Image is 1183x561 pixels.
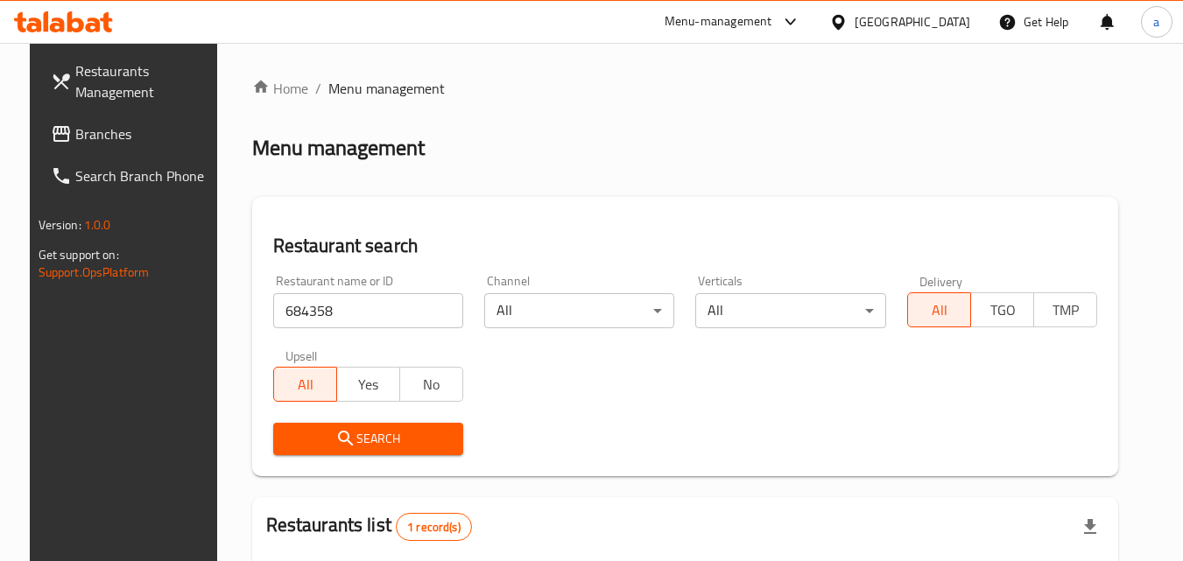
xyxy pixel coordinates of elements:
[37,155,228,197] a: Search Branch Phone
[695,293,885,328] div: All
[919,275,963,287] label: Delivery
[37,113,228,155] a: Branches
[266,512,472,541] h2: Restaurants list
[1153,12,1159,32] span: a
[252,78,308,99] a: Home
[397,519,471,536] span: 1 record(s)
[252,78,1119,99] nav: breadcrumb
[665,11,772,32] div: Menu-management
[1069,506,1111,548] div: Export file
[273,293,463,328] input: Search for restaurant name or ID..
[75,165,214,186] span: Search Branch Phone
[328,78,445,99] span: Menu management
[281,372,330,397] span: All
[907,292,971,327] button: All
[336,367,400,402] button: Yes
[84,214,111,236] span: 1.0.0
[396,513,472,541] div: Total records count
[855,12,970,32] div: [GEOGRAPHIC_DATA]
[37,50,228,113] a: Restaurants Management
[915,298,964,323] span: All
[1033,292,1097,327] button: TMP
[273,233,1098,259] h2: Restaurant search
[39,261,150,284] a: Support.OpsPlatform
[399,367,463,402] button: No
[273,367,337,402] button: All
[252,134,425,162] h2: Menu management
[287,428,449,450] span: Search
[978,298,1027,323] span: TGO
[285,349,318,361] label: Upsell
[970,292,1034,327] button: TGO
[273,423,463,455] button: Search
[407,372,456,397] span: No
[484,293,674,328] div: All
[75,123,214,144] span: Branches
[344,372,393,397] span: Yes
[39,214,81,236] span: Version:
[39,243,119,266] span: Get support on:
[75,60,214,102] span: Restaurants Management
[1041,298,1090,323] span: TMP
[315,78,321,99] li: /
